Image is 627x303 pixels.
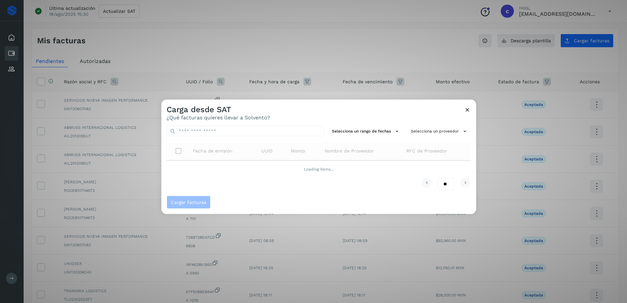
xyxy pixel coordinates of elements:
span: UUID [261,147,273,154]
span: Nombre de Proveedor [325,147,374,154]
span: RFC de Proveedor [406,147,447,154]
td: Loading items... [167,160,471,177]
h3: Carga desde SAT [167,105,270,114]
button: Cargar facturas [167,195,211,209]
span: Monto [291,147,305,154]
button: Selecciona un rango de fechas [329,126,403,137]
button: Selecciona un proveedor [408,126,471,137]
p: ¿Qué facturas quieres llevar a Solvento? [167,114,270,120]
span: Fecha de emisión [193,147,233,154]
span: Cargar facturas [171,200,206,204]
